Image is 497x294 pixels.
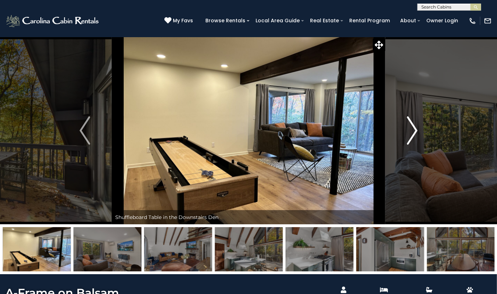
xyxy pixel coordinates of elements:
img: 165324789 [215,227,283,271]
button: Next [385,37,439,224]
img: 165324795 [427,227,495,271]
img: 165353568 [3,227,71,271]
img: phone-regular-white.png [469,17,476,25]
img: mail-regular-white.png [484,17,492,25]
img: 165324791 [356,227,424,271]
a: My Favs [164,17,195,25]
a: Real Estate [306,15,343,26]
a: Browse Rentals [202,15,249,26]
a: Rental Program [346,15,393,26]
div: Shuffleboard Table in the Downstairs Den [112,210,385,224]
a: About [397,15,420,26]
img: White-1-2.png [5,14,101,28]
img: 165324788 [74,227,141,271]
img: 165324794 [144,227,212,271]
span: My Favs [173,17,193,24]
img: arrow [407,116,417,145]
button: Previous [58,37,112,224]
img: arrow [80,116,90,145]
a: Local Area Guide [252,15,303,26]
a: Owner Login [423,15,462,26]
img: 165324790 [286,227,353,271]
